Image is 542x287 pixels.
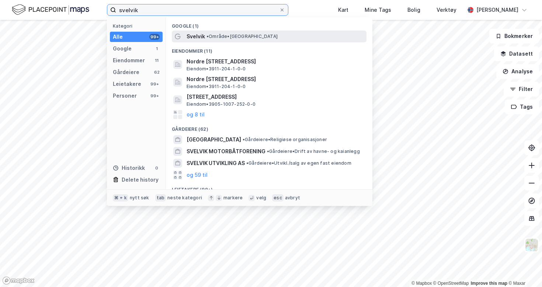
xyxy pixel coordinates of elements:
[246,160,249,166] span: •
[187,110,205,119] button: og 8 til
[187,57,364,66] span: Nordre [STREET_ADDRESS]
[433,281,469,286] a: OpenStreetMap
[243,137,245,142] span: •
[285,195,300,201] div: avbryt
[187,147,265,156] span: SVELVIK MOTORBÅTFORENING
[167,195,202,201] div: neste kategori
[149,93,160,99] div: 99+
[496,64,539,79] button: Analyse
[505,99,539,114] button: Tags
[166,42,372,56] div: Eiendommer (11)
[267,148,269,154] span: •
[476,6,518,14] div: [PERSON_NAME]
[113,194,128,202] div: ⌘ + k
[12,3,89,16] img: logo.f888ab2527a4732fd821a326f86c7f29.svg
[149,81,160,87] div: 99+
[187,159,245,168] span: SVELVIK UTVIKLING AS
[113,68,139,77] div: Gårdeiere
[187,32,205,41] span: Svelvik
[187,92,364,101] span: [STREET_ADDRESS]
[154,46,160,52] div: 1
[166,17,372,31] div: Google (1)
[155,194,166,202] div: tab
[494,46,539,61] button: Datasett
[113,80,141,88] div: Leietakere
[154,57,160,63] div: 11
[437,6,456,14] div: Verktøy
[489,29,539,43] button: Bokmerker
[471,281,507,286] a: Improve this map
[154,165,160,171] div: 0
[187,101,256,107] span: Eiendom • 3905-1007-252-0-0
[113,44,132,53] div: Google
[149,34,160,40] div: 99+
[113,164,145,172] div: Historikk
[338,6,348,14] div: Kart
[166,181,372,194] div: Leietakere (99+)
[272,194,284,202] div: esc
[113,56,145,65] div: Eiendommer
[206,34,209,39] span: •
[113,23,163,29] div: Kategori
[130,195,149,201] div: nytt søk
[187,84,246,90] span: Eiendom • 3911-204-1-0-0
[154,69,160,75] div: 62
[113,91,137,100] div: Personer
[407,6,420,14] div: Bolig
[365,6,391,14] div: Mine Tags
[206,34,278,39] span: Område • [GEOGRAPHIC_DATA]
[187,171,208,179] button: og 59 til
[116,4,279,15] input: Søk på adresse, matrikkel, gårdeiere, leietakere eller personer
[505,252,542,287] iframe: Chat Widget
[243,137,327,143] span: Gårdeiere • Religiøse organisasjoner
[267,148,360,154] span: Gårdeiere • Drift av havne- og kaianlegg
[246,160,351,166] span: Gårdeiere • Utvikl./salg av egen fast eiendom
[2,276,35,285] a: Mapbox homepage
[187,135,241,144] span: [GEOGRAPHIC_DATA]
[187,75,364,84] span: Nordre [STREET_ADDRESS]
[187,66,246,72] span: Eiendom • 3911-204-1-0-0
[122,175,159,184] div: Delete history
[223,195,243,201] div: markere
[504,82,539,97] button: Filter
[166,120,372,134] div: Gårdeiere (62)
[113,32,123,41] div: Alle
[411,281,432,286] a: Mapbox
[525,238,539,252] img: Z
[256,195,266,201] div: velg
